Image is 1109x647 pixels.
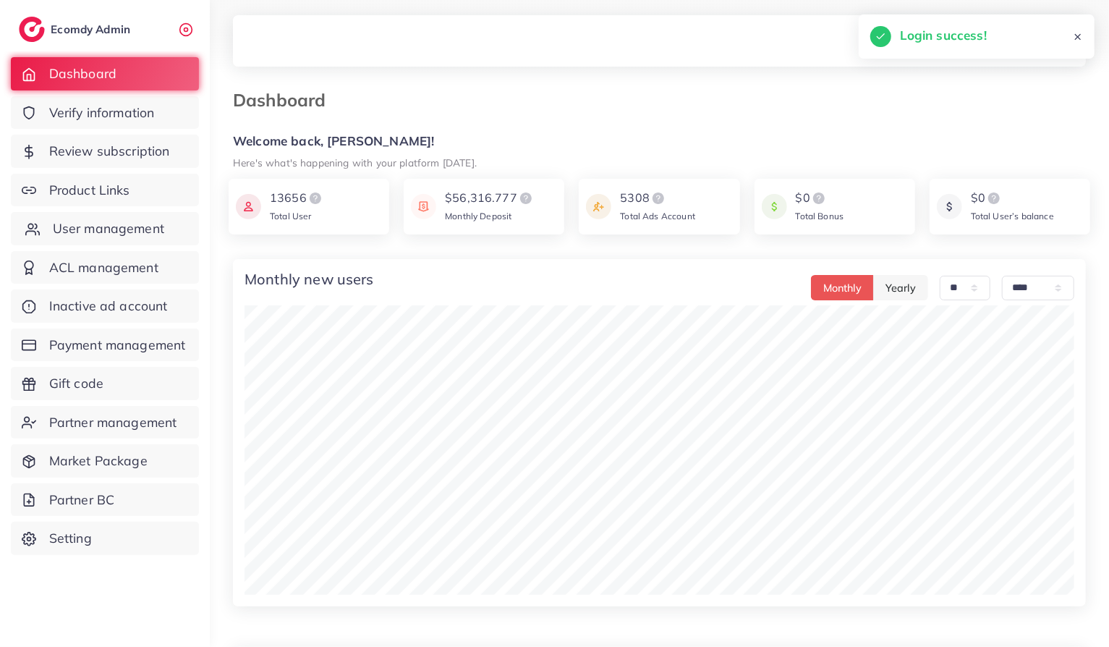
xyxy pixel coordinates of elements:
img: logo [985,190,1003,207]
a: ACL management [11,251,199,284]
span: Gift code [49,374,103,393]
span: Payment management [49,336,186,355]
a: Payment management [11,329,199,362]
span: Review subscription [49,142,170,161]
div: $0 [796,190,844,207]
div: 13656 [270,190,324,207]
img: logo [517,190,535,207]
div: $0 [971,190,1054,207]
a: Partner management [11,406,199,439]
div: $56,316.777 [445,190,535,207]
a: Verify information [11,96,199,130]
img: logo [307,190,324,207]
span: ACL management [49,258,158,277]
span: Market Package [49,452,148,470]
span: Partner BC [49,491,115,509]
a: Review subscription [11,135,199,168]
a: Product Links [11,174,199,207]
a: logoEcomdy Admin [19,17,134,42]
span: Verify information [49,103,155,122]
img: icon payment [586,190,611,224]
h3: Dashboard [233,90,337,111]
span: Total User [270,211,312,221]
span: Total User’s balance [971,211,1054,221]
span: Inactive ad account [49,297,168,316]
a: Dashboard [11,57,199,90]
a: Setting [11,522,199,555]
img: logo [650,190,667,207]
button: Monthly [811,275,874,300]
span: Setting [49,529,92,548]
img: icon payment [762,190,787,224]
h4: Monthly new users [245,271,374,288]
span: Product Links [49,181,130,200]
span: Total Ads Account [620,211,695,221]
img: icon payment [411,190,436,224]
a: User management [11,212,199,245]
a: Gift code [11,367,199,400]
img: icon payment [236,190,261,224]
a: Partner BC [11,483,199,517]
h5: Welcome back, [PERSON_NAME]! [233,134,1086,149]
button: Yearly [873,275,928,300]
h2: Ecomdy Admin [51,22,134,36]
a: Market Package [11,444,199,478]
img: logo [19,17,45,42]
div: 5308 [620,190,695,207]
span: Partner management [49,413,177,432]
img: icon payment [937,190,962,224]
h5: Login success! [900,26,987,45]
span: Total Bonus [796,211,844,221]
img: logo [810,190,828,207]
span: User management [53,219,164,238]
a: Inactive ad account [11,289,199,323]
small: Here's what's happening with your platform [DATE]. [233,156,477,169]
span: Monthly Deposit [445,211,511,221]
span: Dashboard [49,64,116,83]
